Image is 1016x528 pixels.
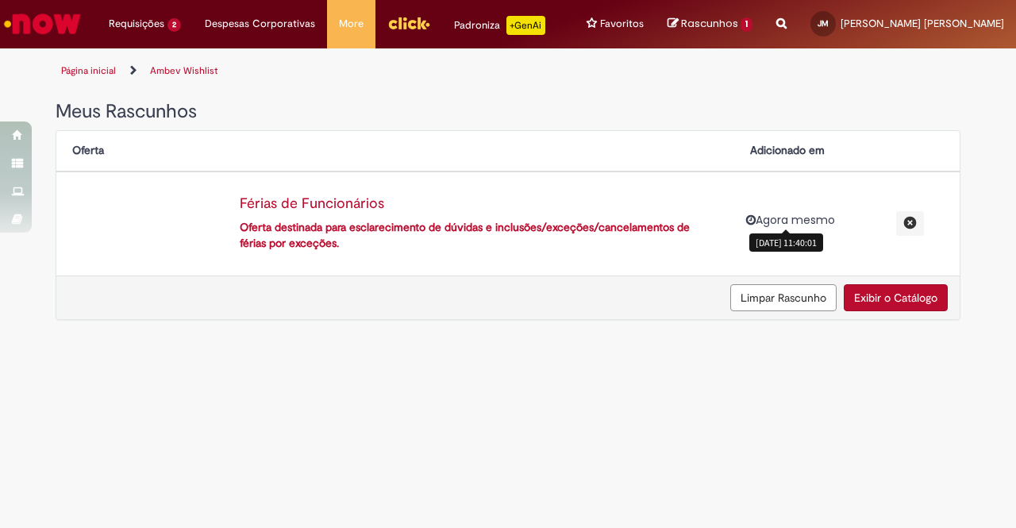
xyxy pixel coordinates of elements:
div: Férias de Funcionários [240,196,718,212]
span: Favoritos [600,16,644,32]
span: 2 [167,18,181,32]
a: Rascunhos [668,17,752,32]
span: Agora mesmo [756,212,835,228]
button: Limpar Rascunho [730,284,837,311]
a: Ambev Wishlist [150,64,217,77]
th: Adicionado em [734,131,885,172]
h2: Meus Rascunhos [56,102,960,122]
a: Página inicial [61,64,116,77]
a: Férias de Funcionários Oferta destinada para esclarecimento de dúvidas e inclusões/exceções/cance... [60,188,730,260]
div: [DATE] 11:40:01 [749,233,823,252]
th: Oferta [56,131,734,172]
div: Padroniza [454,16,545,35]
a: Exibir o Catálogo [844,284,948,311]
span: More [339,16,364,32]
span: Despesas Corporativas [205,16,315,32]
span: JM [818,18,829,29]
span: Requisições [109,16,164,32]
img: ServiceNow [2,8,83,40]
span: 1 [741,17,752,32]
ul: Trilhas de página [56,56,960,86]
span: [PERSON_NAME] [PERSON_NAME] [841,17,1004,30]
img: click_logo_yellow_360x200.png [387,11,430,35]
p: Oferta destinada para esclarecimento de dúvidas e inclusões/exceções/cancelamentos de férias por ... [240,220,718,252]
p: +GenAi [506,16,545,35]
span: Rascunhos [681,16,738,31]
